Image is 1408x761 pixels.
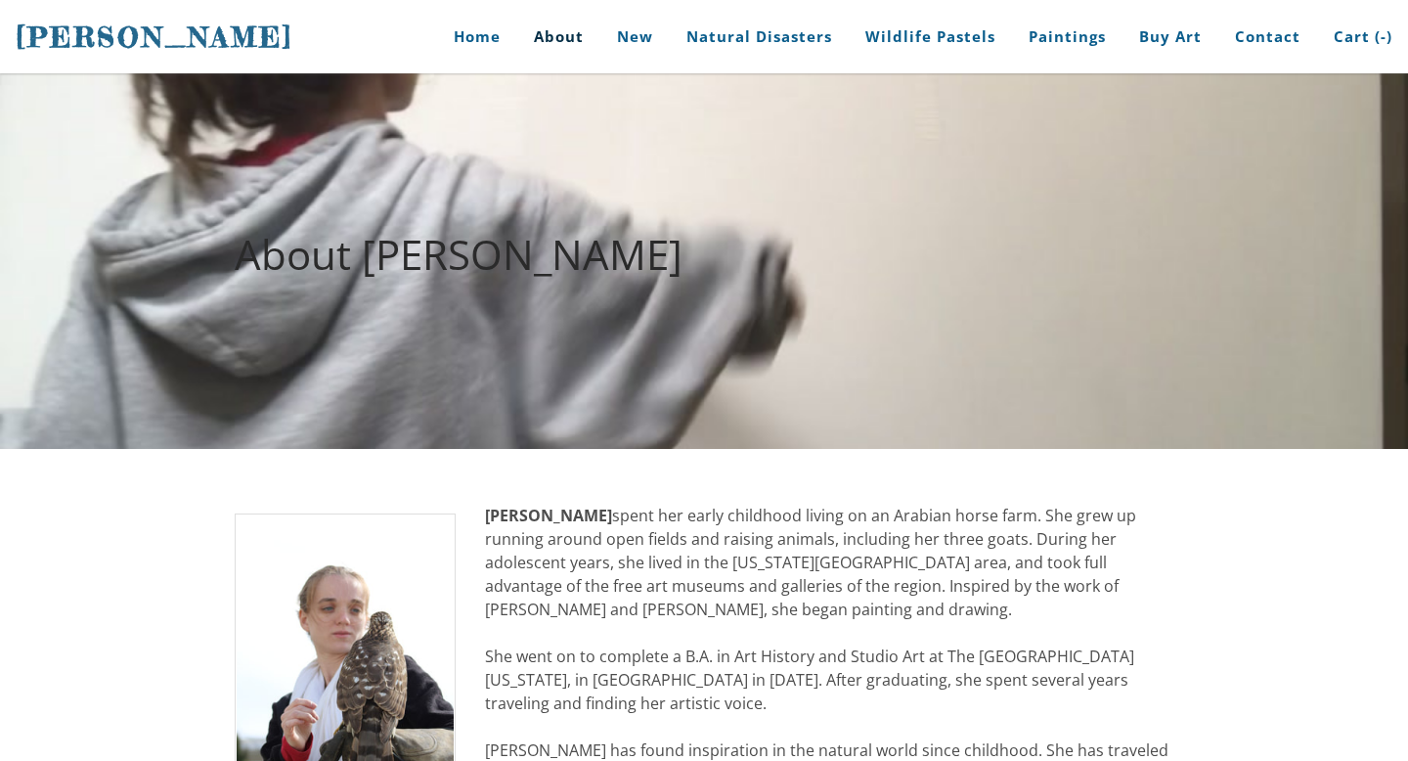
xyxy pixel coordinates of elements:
a: [PERSON_NAME] [16,19,293,56]
span: - [1381,26,1386,46]
span: [PERSON_NAME] [16,21,293,54]
font: About [PERSON_NAME] [235,226,682,282]
strong: [PERSON_NAME] [485,505,612,526]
